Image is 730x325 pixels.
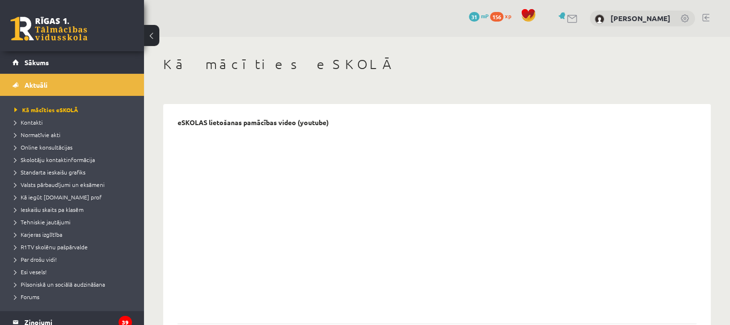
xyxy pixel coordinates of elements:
[14,193,102,201] span: Kā iegūt [DOMAIN_NAME] prof
[14,243,88,251] span: R1TV skolēnu pašpārvalde
[14,131,60,139] span: Normatīvie akti
[24,81,48,89] span: Aktuāli
[610,13,670,23] a: [PERSON_NAME]
[14,206,84,213] span: Ieskaišu skaits pa klasēm
[14,292,134,301] a: Forums
[14,231,62,238] span: Karjeras izglītība
[14,181,105,188] span: Valsts pārbaudījumi un eksāmeni
[14,155,134,164] a: Skolotāju kontaktinformācija
[490,12,516,20] a: 156 xp
[14,156,95,163] span: Skolotāju kontaktinformācija
[469,12,489,20] a: 31 mP
[14,280,105,288] span: Pilsoniskā un sociālā audzināšana
[481,12,489,20] span: mP
[14,106,78,114] span: Kā mācīties eSKOLĀ
[14,255,134,264] a: Par drošu vidi!
[14,168,85,176] span: Standarta ieskaišu grafiks
[24,58,49,67] span: Sākums
[14,268,47,276] span: Esi vesels!
[14,193,134,201] a: Kā iegūt [DOMAIN_NAME] prof
[14,143,134,151] a: Online konsultācijas
[14,143,72,151] span: Online konsultācijas
[595,14,604,24] img: Jānis Salmiņš
[11,17,87,41] a: Rīgas 1. Tālmācības vidusskola
[14,168,134,176] a: Standarta ieskaišu grafiks
[14,205,134,214] a: Ieskaišu skaits pa klasēm
[14,267,134,276] a: Esi vesels!
[12,74,132,96] a: Aktuāli
[14,243,134,251] a: R1TV skolēnu pašpārvalde
[178,118,329,127] p: eSKOLAS lietošanas pamācības video (youtube)
[14,118,134,127] a: Kontakti
[14,130,134,139] a: Normatīvie akti
[14,105,134,114] a: Kā mācīties eSKOLĀ
[14,218,134,226] a: Tehniskie jautājumi
[469,12,479,22] span: 31
[14,293,39,301] span: Forums
[14,180,134,189] a: Valsts pārbaudījumi un eksāmeni
[490,12,503,22] span: 156
[14,255,57,263] span: Par drošu vidi!
[14,230,134,239] a: Karjeras izglītība
[14,280,134,289] a: Pilsoniskā un sociālā audzināšana
[505,12,511,20] span: xp
[14,118,43,126] span: Kontakti
[12,51,132,73] a: Sākums
[163,56,711,72] h1: Kā mācīties eSKOLĀ
[14,218,71,226] span: Tehniskie jautājumi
